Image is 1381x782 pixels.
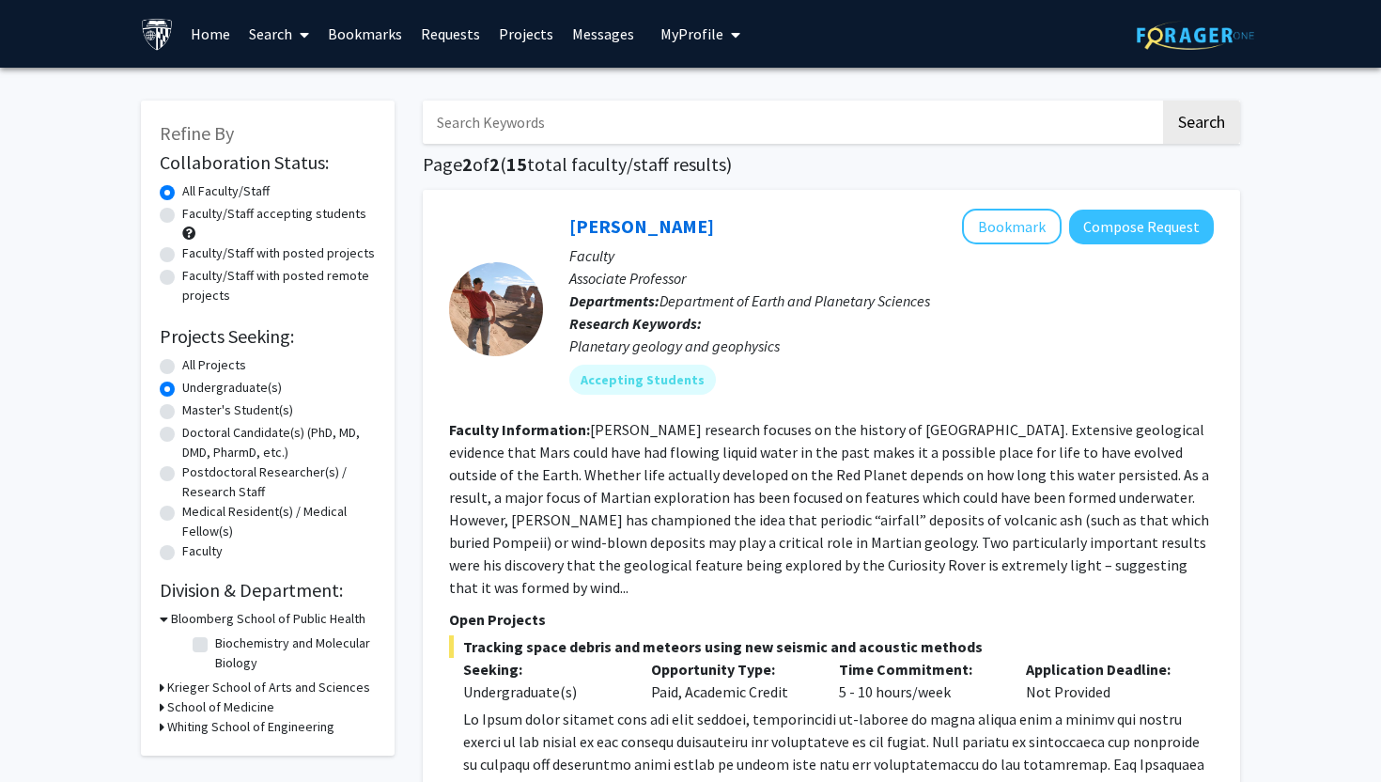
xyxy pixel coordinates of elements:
[182,462,376,502] label: Postdoctoral Researcher(s) / Research Staff
[463,680,623,703] div: Undergraduate(s)
[489,152,500,176] span: 2
[160,579,376,602] h2: Division & Department:
[182,378,282,398] label: Undergraduate(s)
[160,325,376,348] h2: Projects Seeking:
[182,181,270,201] label: All Faculty/Staff
[569,365,716,395] mat-chip: Accepting Students
[167,717,334,737] h3: Whiting School of Engineering
[182,355,246,375] label: All Projects
[182,400,293,420] label: Master's Student(s)
[651,658,811,680] p: Opportunity Type:
[182,243,375,263] label: Faculty/Staff with posted projects
[171,609,365,629] h3: Bloomberg School of Public Health
[660,24,723,43] span: My Profile
[449,420,590,439] b: Faculty Information:
[167,678,370,697] h3: Krieger School of Arts and Sciences
[182,204,366,224] label: Faculty/Staff accepting students
[449,635,1214,658] span: Tracking space debris and meteors using new seismic and acoustic methods
[1012,658,1200,703] div: Not Provided
[1026,658,1186,680] p: Application Deadline:
[182,266,376,305] label: Faculty/Staff with posted remote projects
[182,423,376,462] label: Doctoral Candidate(s) (PhD, MD, DMD, PharmD, etc.)
[962,209,1062,244] button: Add Kevin Lewis to Bookmarks
[181,1,240,67] a: Home
[167,697,274,717] h3: School of Medicine
[215,633,371,673] label: Biochemistry and Molecular Biology
[569,291,659,310] b: Departments:
[160,151,376,174] h2: Collaboration Status:
[489,1,563,67] a: Projects
[423,101,1160,144] input: Search Keywords
[1137,21,1254,50] img: ForagerOne Logo
[637,658,825,703] div: Paid, Academic Credit
[569,214,714,238] a: [PERSON_NAME]
[449,608,1214,631] p: Open Projects
[563,1,644,67] a: Messages
[182,502,376,541] label: Medical Resident(s) / Medical Fellow(s)
[423,153,1240,176] h1: Page of ( total faculty/staff results)
[411,1,489,67] a: Requests
[1163,101,1240,144] button: Search
[449,420,1209,597] fg-read-more: [PERSON_NAME] research focuses on the history of [GEOGRAPHIC_DATA]. Extensive geological evidence...
[839,658,999,680] p: Time Commitment:
[569,335,1214,357] div: Planetary geology and geophysics
[506,152,527,176] span: 15
[318,1,411,67] a: Bookmarks
[141,18,174,51] img: Johns Hopkins University Logo
[14,697,80,768] iframe: Chat
[182,541,223,561] label: Faculty
[659,291,930,310] span: Department of Earth and Planetary Sciences
[569,314,702,333] b: Research Keywords:
[1069,210,1214,244] button: Compose Request to Kevin Lewis
[569,244,1214,267] p: Faculty
[462,152,473,176] span: 2
[160,121,234,145] span: Refine By
[463,658,623,680] p: Seeking:
[825,658,1013,703] div: 5 - 10 hours/week
[240,1,318,67] a: Search
[569,267,1214,289] p: Associate Professor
